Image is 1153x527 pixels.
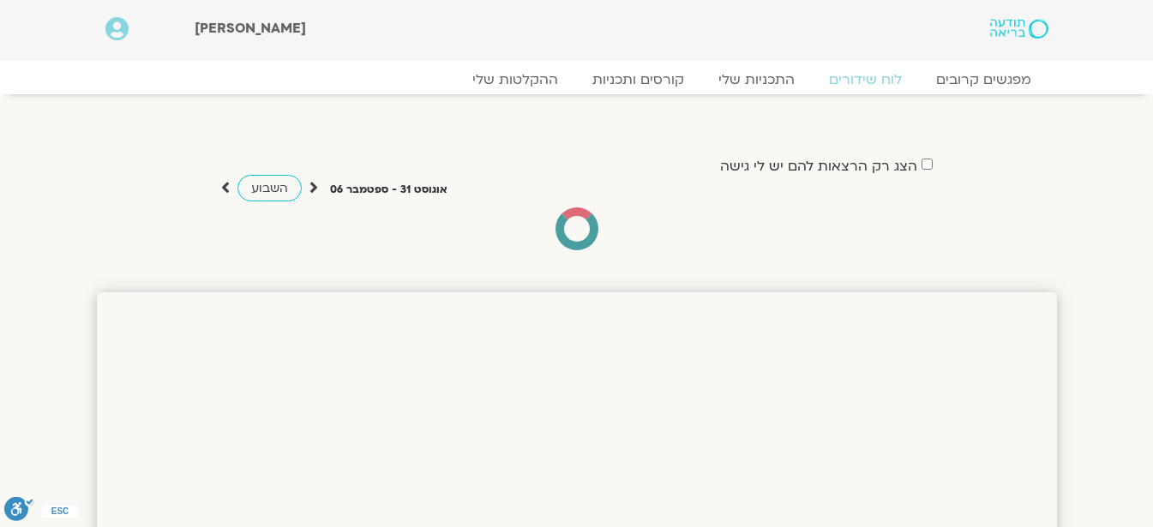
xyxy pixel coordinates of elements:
[720,159,917,174] label: הצג רק הרצאות להם יש לי גישה
[237,175,302,201] a: השבוע
[195,19,306,38] span: [PERSON_NAME]
[251,180,288,196] span: השבוע
[701,71,812,88] a: התכניות שלי
[105,71,1048,88] nav: Menu
[455,71,575,88] a: ההקלטות שלי
[330,181,447,199] p: אוגוסט 31 - ספטמבר 06
[812,71,919,88] a: לוח שידורים
[575,71,701,88] a: קורסים ותכניות
[919,71,1048,88] a: מפגשים קרובים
